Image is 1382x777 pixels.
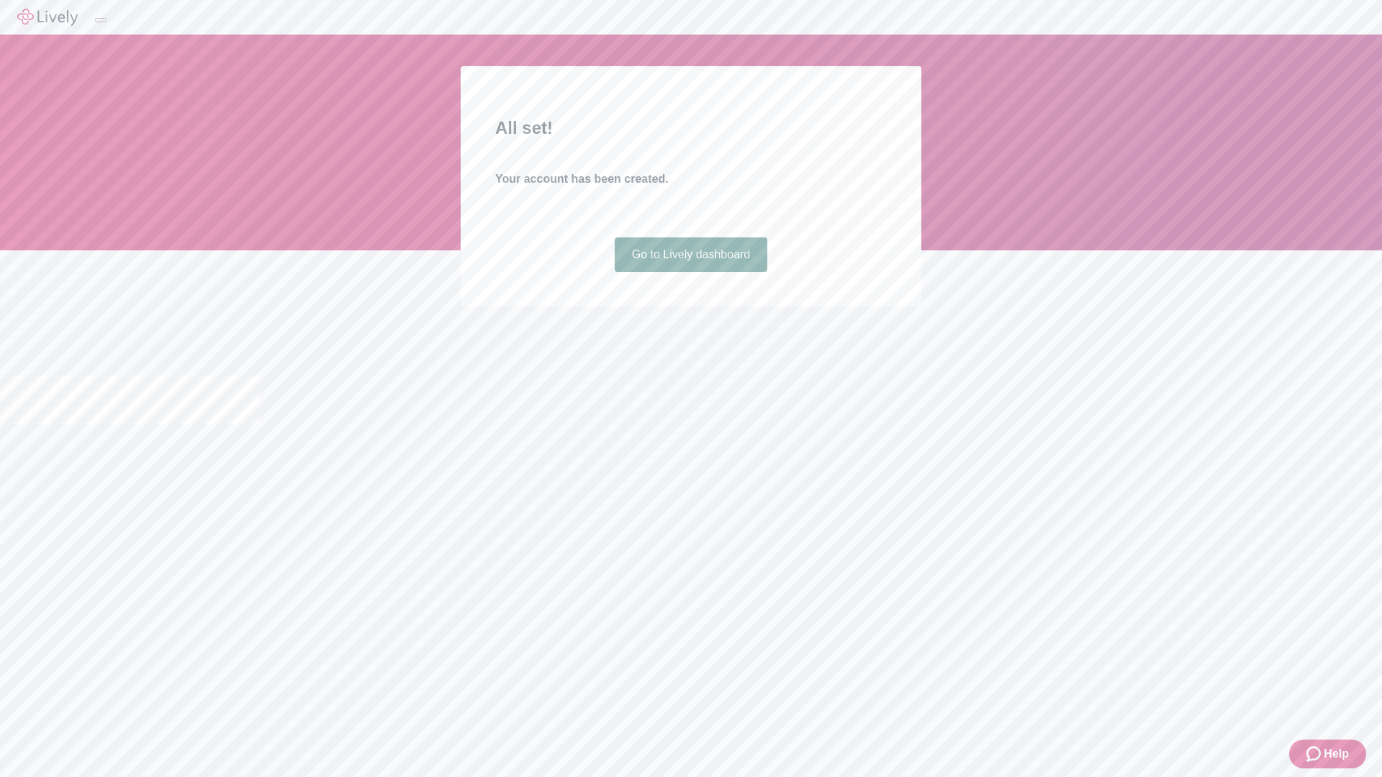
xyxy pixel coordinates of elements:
[495,115,887,141] h2: All set!
[1324,745,1349,763] span: Help
[1289,740,1366,768] button: Zendesk support iconHelp
[1306,745,1324,763] svg: Zendesk support icon
[615,237,768,272] a: Go to Lively dashboard
[17,9,78,26] img: Lively
[95,18,107,22] button: Log out
[495,171,887,188] h4: Your account has been created.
